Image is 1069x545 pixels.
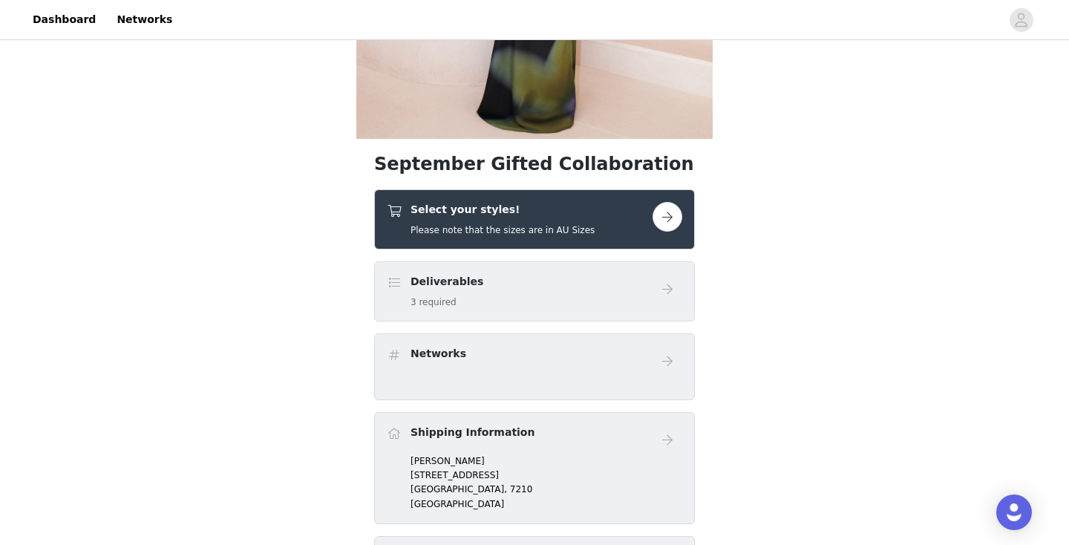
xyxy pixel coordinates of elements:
[411,497,682,511] p: [GEOGRAPHIC_DATA]
[411,296,483,309] h5: 3 required
[374,412,695,524] div: Shipping Information
[411,454,682,468] p: [PERSON_NAME]
[510,484,533,495] span: 7210
[411,484,507,495] span: [GEOGRAPHIC_DATA],
[411,469,682,482] p: [STREET_ADDRESS]
[108,3,181,36] a: Networks
[996,495,1032,530] div: Open Intercom Messenger
[411,346,466,362] h4: Networks
[374,151,695,177] h1: September Gifted Collaboration
[374,333,695,400] div: Networks
[24,3,105,36] a: Dashboard
[411,274,483,290] h4: Deliverables
[411,425,534,440] h4: Shipping Information
[411,202,595,218] h4: Select your styles!
[411,223,595,237] h5: Please note that the sizes are in AU Sizes
[374,261,695,322] div: Deliverables
[374,189,695,249] div: Select your styles!
[1014,8,1028,32] div: avatar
